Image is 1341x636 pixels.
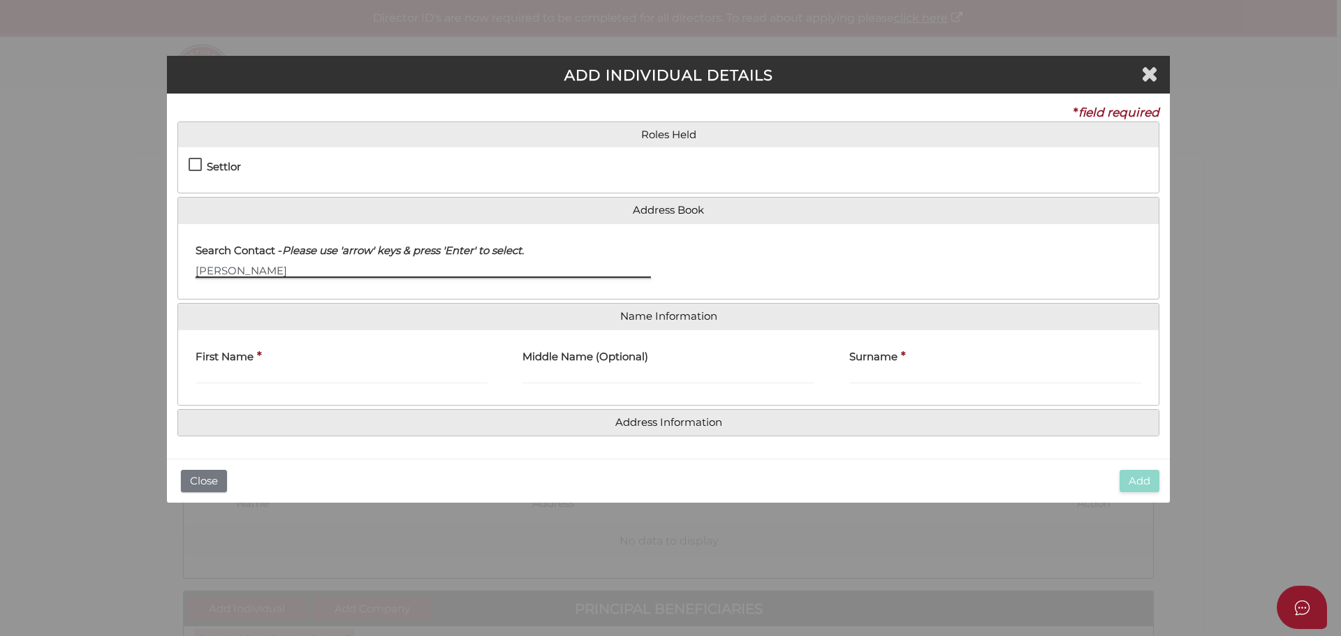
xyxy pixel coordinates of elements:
[1277,586,1327,629] button: Open asap
[196,351,254,363] h4: First Name
[189,311,1148,323] a: Name Information
[849,351,897,363] h4: Surname
[196,262,651,278] input: Search Addressbook
[522,351,648,363] h4: Middle Name (Optional)
[181,470,227,493] button: Close
[196,245,524,257] h4: Search Contact -
[282,244,524,257] i: Please use 'arrow' keys & press 'Enter' to select.
[189,417,1148,429] a: Address Information
[1120,470,1159,493] button: Add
